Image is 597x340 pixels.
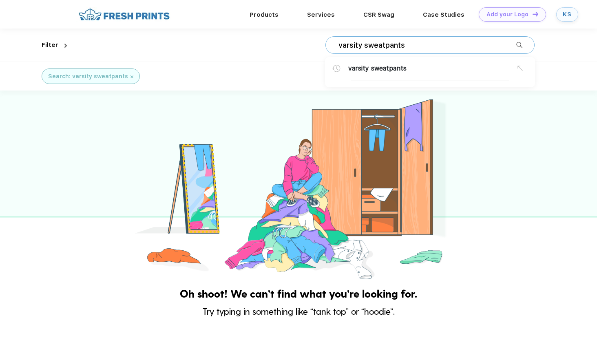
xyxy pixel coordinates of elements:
img: desktop_search_2.svg [516,42,522,48]
span: varsity [348,64,369,72]
input: Search products for brands, styles, seasons etc... [338,41,516,50]
div: Search: varsity sweatpants [48,72,128,81]
div: KS [563,11,572,18]
a: Products [250,11,279,18]
img: DT [533,12,538,16]
img: search_history.svg [332,65,341,72]
span: sweatpants [371,64,407,72]
img: copy_suggestion.svg [517,66,523,71]
a: KS [556,7,578,22]
a: CSR Swag [363,11,394,18]
img: fo%20logo%202.webp [76,7,172,22]
div: Add your Logo [486,11,528,18]
div: Filter [42,40,58,50]
img: filter_cancel.svg [130,75,133,78]
a: Services [307,11,335,18]
img: dropdown.png [64,44,67,48]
